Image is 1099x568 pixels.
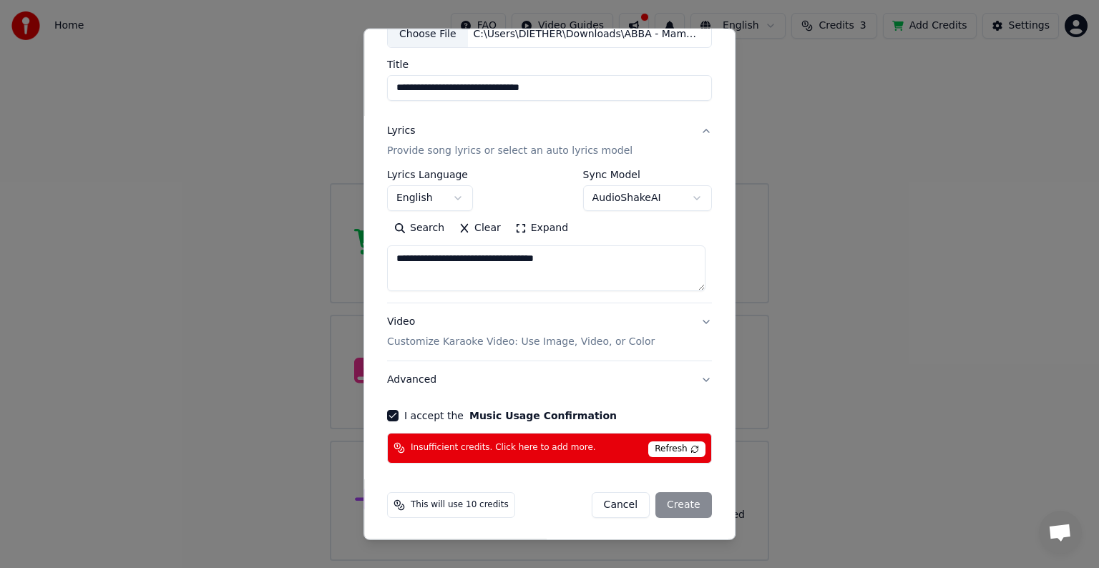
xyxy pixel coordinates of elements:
span: Insufficient credits. Click here to add more. [411,442,596,454]
p: Provide song lyrics or select an auto lyrics model [387,144,632,158]
span: Refresh [648,441,705,457]
button: I accept the [469,411,617,421]
div: Lyrics [387,124,415,138]
div: LyricsProvide song lyrics or select an auto lyrics model [387,170,712,303]
button: VideoCustomize Karaoke Video: Use Image, Video, or Color [387,303,712,361]
button: LyricsProvide song lyrics or select an auto lyrics model [387,112,712,170]
p: Customize Karaoke Video: Use Image, Video, or Color [387,335,655,349]
label: Sync Model [583,170,712,180]
button: Clear [451,217,508,240]
button: Expand [508,217,575,240]
div: Video [387,315,655,349]
button: Cancel [592,492,650,518]
div: Choose File [388,21,468,47]
button: Advanced [387,361,712,398]
button: Search [387,217,451,240]
label: Title [387,59,712,69]
label: Lyrics Language [387,170,473,180]
div: C:\Users\DIETHER\Downloads\ABBA - Mamma Mia (Karaoke Version).mp3 [468,27,711,41]
span: This will use 10 credits [411,499,509,511]
label: I accept the [404,411,617,421]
